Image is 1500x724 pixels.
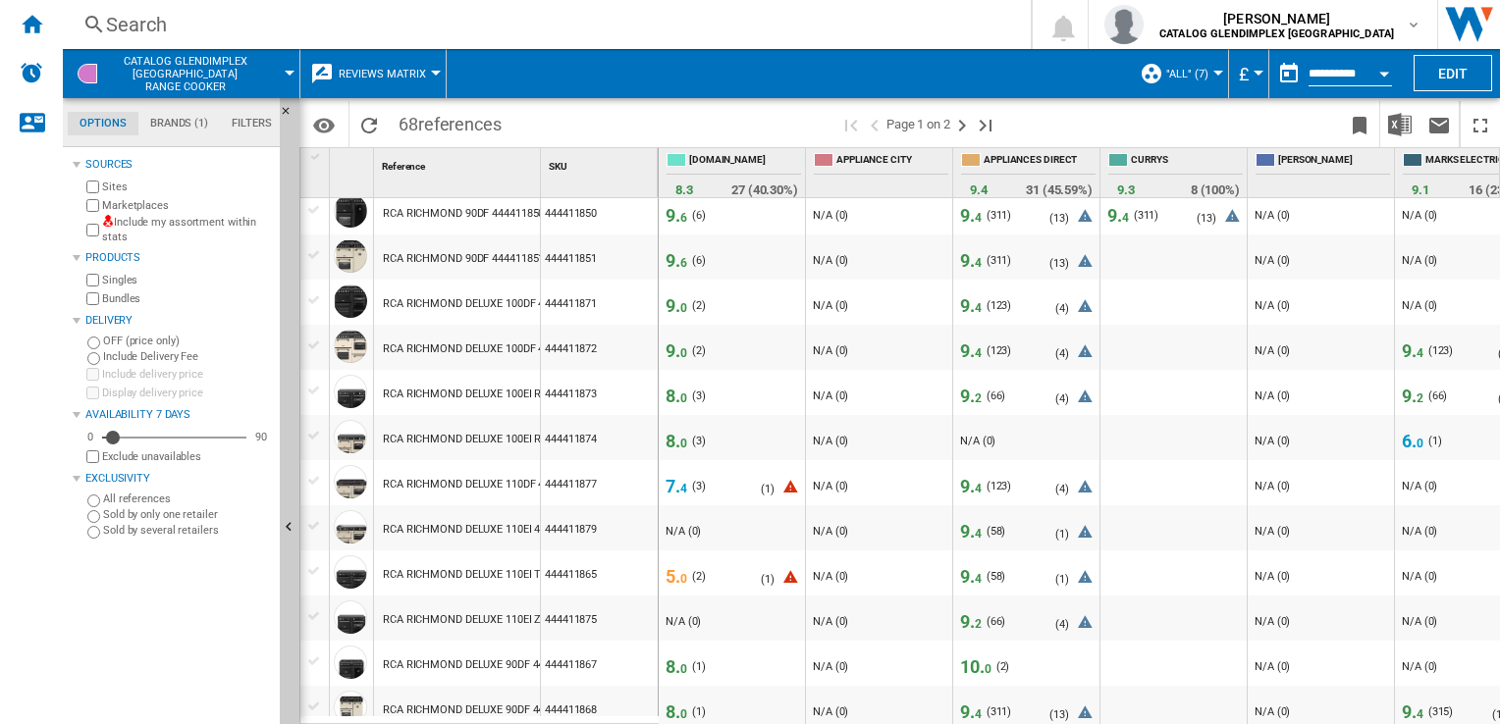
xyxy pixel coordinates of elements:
span: Page 1 on 2 [886,101,950,147]
span: 3 [686,182,693,197]
input: Bundles [86,292,99,305]
span: ( ) [1055,573,1069,586]
div: Products [85,250,272,266]
button: >Previous page [863,101,886,147]
span: 13 [1053,257,1065,270]
span: 4 [1059,347,1065,360]
span: 8. [666,431,687,451]
div: CURRYS Average rating of CURRYS 8 offers with reviews sold by CURRYS [1104,148,1247,197]
div: Delivery [85,313,272,329]
span: 4 [975,346,982,360]
input: Sold by only one retailer [87,510,100,523]
div: "ALL" (7) [1140,49,1218,98]
span: 13 [1201,212,1212,225]
div: Availability 7 Days [85,407,272,423]
div: N/A (0) [1399,251,1437,271]
div: 444411871 [541,280,658,325]
span: 58 [991,525,1002,538]
label: Marketplaces [102,198,272,213]
div: CATALOG GLENDIMPLEX [GEOGRAPHIC_DATA]Range cooker [73,49,290,98]
div: 444411850 [541,189,658,234]
span: 2 [696,344,702,357]
div: 3 reviews [692,432,706,451]
span: ( ) [761,483,775,495]
span: ( ) [1055,392,1069,405]
label: Singles [102,273,272,287]
span: [PERSON_NAME] [1278,153,1390,170]
span: 8. [675,182,693,197]
span: 9. [1412,182,1429,197]
span: [DOMAIN_NAME] [689,153,801,170]
div: N/A (0) [810,206,848,226]
div: 123 reviews [1428,341,1454,361]
div: 2 reviews [692,341,706,361]
span: ( ) [1049,212,1069,225]
span: 0 [680,662,687,676]
span: Average rating of AO.COM [675,182,693,197]
div: 58 reviews [987,522,1006,542]
span: 9. [1402,386,1423,406]
span: 3 [696,435,702,447]
div: N/A (0) [1252,432,1290,451]
div: APPLIANCES DIRECT Average rating of APPLIANCES DIRECT 31 offers with reviews sold by APPLIANCES D... [957,148,1099,197]
span: 9. [666,295,687,316]
md-slider: Availability [102,428,246,447]
div: 3 reviews [692,387,706,406]
span: 8. [666,701,687,722]
span: APPLIANCE CITY [836,153,948,170]
div: 1 review [692,702,706,722]
div: 444411875 [541,595,658,641]
span: 4 [1059,483,1065,495]
span: 4 [975,256,982,270]
div: N/A (0) [810,612,848,632]
div: £ [1239,49,1259,98]
div: APPLIANCE CITY [810,148,952,197]
div: N/A (0) [1399,522,1437,542]
label: All references [103,491,272,506]
input: Sold by several retailers [87,526,100,539]
div: RCA RICHMOND DELUXE 110DF 444411877 CREAM [383,462,629,507]
div: 123 reviews [987,341,1012,361]
b: CATALOG GLENDIMPLEX [GEOGRAPHIC_DATA] [1159,27,1394,40]
div: 311 reviews [987,251,1012,271]
div: 13 bad reviews (below or equal to 4/10) [1049,253,1096,273]
label: Bundles [102,291,272,306]
div: Sort None [334,148,373,179]
span: 9. [960,250,982,271]
div: 66 reviews [987,612,1006,632]
div: [PERSON_NAME] [1252,148,1394,197]
div: Sources [85,157,272,173]
span: 9. [1402,340,1423,361]
span: 0 [1417,437,1423,450]
img: mysite-not-bg-18x18.png [102,215,114,227]
span: 3 [696,480,702,492]
span: 9. [666,205,687,226]
div: 444411873 [541,370,658,415]
span: 66 [1432,389,1444,402]
div: 4 bad reviews (below or equal to 4/10) [1055,343,1096,363]
span: ( ) [1055,528,1069,541]
button: "ALL" (7) [1166,49,1218,98]
span: 0 [680,301,687,315]
div: 1 bad review (below or equal to 4/10) [1055,569,1096,589]
span: 6 [680,211,687,225]
div: 123 reviews [987,477,1012,496]
span: 3 [696,389,702,402]
span: 123 [1432,344,1450,357]
span: [PERSON_NAME] [1159,9,1394,28]
span: "ALL" (7) [1166,68,1208,80]
div: Reference Sort None [378,148,540,179]
button: Send this report by email [1420,101,1459,147]
input: Display delivery price [86,450,99,463]
span: 1 [1059,573,1065,586]
label: Sites [102,180,272,194]
span: ( ) [1197,212,1216,225]
div: N/A (0) [810,567,848,587]
span: 4 [975,482,982,495]
button: CATALOG GLENDIMPLEX [GEOGRAPHIC_DATA]Range cooker [108,49,282,98]
div: 444411872 [541,325,658,370]
div: 444411877 [541,460,658,505]
span: 9. [960,566,982,587]
label: Include delivery price [102,367,272,382]
div: 13 bad reviews (below or equal to 4/10) [1049,208,1096,228]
